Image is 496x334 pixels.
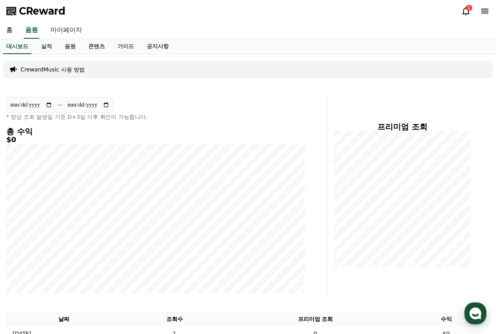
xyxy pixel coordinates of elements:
[6,312,121,326] th: 날짜
[122,262,131,268] span: 설정
[6,113,305,121] p: * 영상 조회 발생일 기준 D+3일 이후 확인이 가능합니다.
[3,39,32,54] a: 대시보드
[24,22,39,39] a: 음원
[21,66,85,73] a: CrewardMusic 사용 방법
[6,127,305,136] h4: 총 수익
[461,6,471,16] a: 1
[72,263,82,269] span: 대화
[19,5,65,17] span: CReward
[6,5,65,17] a: CReward
[52,250,102,270] a: 대화
[140,39,175,54] a: 공지사항
[6,136,305,144] h5: $0
[334,122,471,131] h4: 프리미엄 조회
[58,39,82,54] a: 음원
[2,250,52,270] a: 홈
[44,22,88,39] a: 마이페이지
[111,39,140,54] a: 가이드
[35,39,58,54] a: 실적
[403,312,490,326] th: 수익
[121,312,228,326] th: 조회수
[228,312,403,326] th: 프리미엄 조회
[102,250,151,270] a: 설정
[82,39,111,54] a: 콘텐츠
[57,100,62,110] p: ~
[466,5,472,11] div: 1
[25,262,30,268] span: 홈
